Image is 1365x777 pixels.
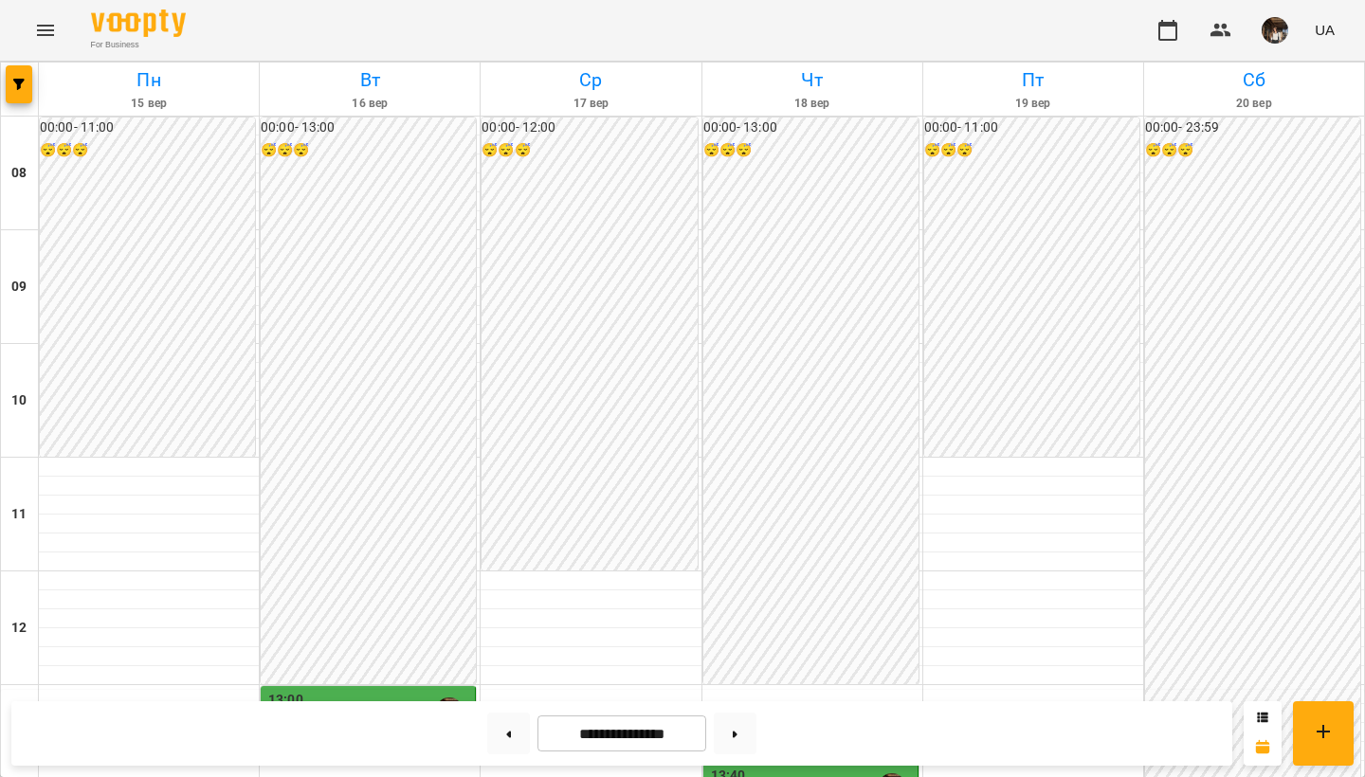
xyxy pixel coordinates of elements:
[1145,117,1360,138] h6: 00:00 - 23:59
[91,39,186,51] span: For Business
[926,95,1140,113] h6: 19 вер
[40,117,255,138] h6: 00:00 - 11:00
[1147,95,1361,113] h6: 20 вер
[261,117,476,138] h6: 00:00 - 13:00
[11,504,27,525] h6: 11
[40,140,255,161] h6: 😴😴😴
[482,117,697,138] h6: 00:00 - 12:00
[263,95,477,113] h6: 16 вер
[703,117,919,138] h6: 00:00 - 13:00
[926,65,1140,95] h6: Пт
[1147,65,1361,95] h6: Сб
[11,277,27,298] h6: 09
[11,163,27,184] h6: 08
[482,140,697,161] h6: 😴😴😴
[23,8,68,53] button: Menu
[1307,12,1342,47] button: UA
[483,95,698,113] h6: 17 вер
[42,95,256,113] h6: 15 вер
[91,9,186,37] img: Voopty Logo
[1315,20,1335,40] span: UA
[703,140,919,161] h6: 😴😴😴
[263,65,477,95] h6: Вт
[42,65,256,95] h6: Пн
[483,65,698,95] h6: Ср
[705,65,919,95] h6: Чт
[11,618,27,639] h6: 12
[924,140,1139,161] h6: 😴😴😴
[261,140,476,161] h6: 😴😴😴
[705,95,919,113] h6: 18 вер
[1262,17,1288,44] img: 4bf5e9be0fd49c8e8c79a44e76c85ede.jpeg
[924,117,1139,138] h6: 00:00 - 11:00
[1145,140,1360,161] h6: 😴😴😴
[11,390,27,411] h6: 10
